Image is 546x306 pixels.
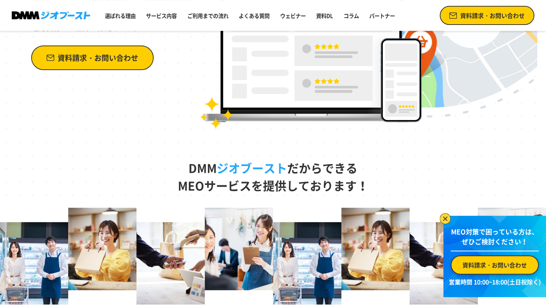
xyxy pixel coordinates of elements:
[460,11,525,20] span: 資料請求・お問い合わせ
[448,277,542,286] p: 営業時間 10:00~18:00(土日祝除く)
[440,6,534,25] a: 資料請求・お問い合わせ
[366,9,398,23] a: パートナー
[102,9,139,23] a: 選ばれる理由
[143,9,180,23] a: サービス内容
[451,255,539,274] a: 資料請求・お問い合わせ
[313,9,336,23] a: 資料DL
[184,9,231,23] a: ご利用までの流れ
[12,11,90,20] img: DMMジオブースト
[31,45,154,70] a: 資料請求・お問い合わせ
[462,261,527,269] span: 資料請求・お問い合わせ
[236,9,272,23] a: よくある質問
[340,9,362,23] a: コラム
[277,9,309,23] a: ウェビナー
[217,159,287,176] span: ジオブースト
[451,227,539,251] p: MEO対策で困っている方は、 ぜひご検討ください！
[440,213,451,224] img: バナーを閉じる
[58,51,138,64] span: 資料請求・お問い合わせ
